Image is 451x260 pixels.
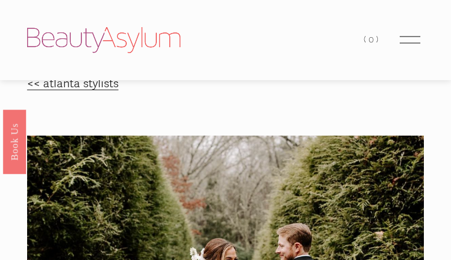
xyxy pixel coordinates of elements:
a: (0) [364,32,380,48]
a: Book Us [3,109,26,173]
span: ( [364,34,368,45]
span: ) [376,34,381,45]
a: << atlanta stylists [27,77,118,91]
span: 0 [368,34,376,45]
img: Beauty Asylum | Bridal Hair &amp; Makeup Charlotte &amp; Atlanta [27,27,180,53]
